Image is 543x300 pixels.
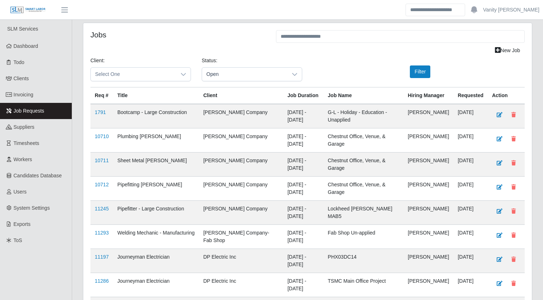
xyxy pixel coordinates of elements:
td: [DATE] - [DATE] [283,128,323,153]
td: Sheet Metal [PERSON_NAME] [113,153,199,177]
td: [DATE] - [DATE] [283,201,323,225]
td: [PERSON_NAME] [403,104,453,128]
th: Action [488,87,525,104]
td: Lockheed [PERSON_NAME] MAB5 [323,201,403,225]
td: Journeyman Electrician [113,249,199,273]
td: [DATE] - [DATE] [283,177,323,201]
td: [DATE] [453,104,488,128]
span: System Settings [14,205,50,211]
td: [PERSON_NAME] Company- Fab Shop [199,225,283,249]
td: [PERSON_NAME] Company [199,153,283,177]
a: 11293 [95,230,109,236]
td: [DATE] [453,201,488,225]
span: Job Requests [14,108,45,114]
td: [PERSON_NAME] Company [199,177,283,201]
td: [DATE] - [DATE] [283,104,323,128]
img: SLM Logo [10,6,46,14]
th: Title [113,87,199,104]
td: [PERSON_NAME] [403,201,453,225]
a: 11197 [95,254,109,260]
td: [DATE] [453,249,488,273]
th: Hiring Manager [403,87,453,104]
td: [PERSON_NAME] [403,153,453,177]
span: Select One [91,68,176,81]
span: Open [202,68,287,81]
td: Chestnut Office, Venue, & Garage [323,177,403,201]
label: Status: [202,57,217,64]
label: Client: [90,57,105,64]
td: [DATE] [453,153,488,177]
td: [PERSON_NAME] [403,177,453,201]
th: Req # [90,87,113,104]
span: Todo [14,59,24,65]
td: [DATE] [453,128,488,153]
td: Fab Shop Un-applied [323,225,403,249]
span: Invoicing [14,92,33,97]
td: Pipefitting [PERSON_NAME] [113,177,199,201]
span: Suppliers [14,124,34,130]
th: Job Name [323,87,403,104]
span: Timesheets [14,140,39,146]
button: Filter [410,65,430,78]
td: [DATE] [453,225,488,249]
span: SLM Services [7,26,38,32]
td: [DATE] - [DATE] [283,273,323,297]
td: Chestnut Office, Venue, & Garage [323,153,403,177]
td: Plumbing [PERSON_NAME] [113,128,199,153]
a: 10712 [95,182,109,187]
td: Chestnut Office, Venue, & Garage [323,128,403,153]
td: Welding Mechanic - Manufacturing [113,225,199,249]
a: 10710 [95,133,109,139]
span: Workers [14,156,32,162]
span: Users [14,189,27,195]
td: [DATE] - [DATE] [283,153,323,177]
td: [PERSON_NAME] [403,225,453,249]
td: [DATE] - [DATE] [283,225,323,249]
td: [PERSON_NAME] [403,249,453,273]
td: [DATE] [453,177,488,201]
td: DP Electric Inc [199,273,283,297]
td: TSMC Main Office Project [323,273,403,297]
th: Job Duration [283,87,323,104]
td: G-L - Holiday - Education - Unapplied [323,104,403,128]
a: 1791 [95,109,106,115]
td: Journeyman Electrician [113,273,199,297]
td: [PERSON_NAME] [403,273,453,297]
h4: Jobs [90,30,265,39]
td: [DATE] - [DATE] [283,249,323,273]
a: Vanity [PERSON_NAME] [483,6,539,14]
input: Search [406,4,465,16]
a: 11245 [95,206,109,212]
span: Candidates Database [14,173,62,178]
td: [PERSON_NAME] [403,128,453,153]
span: ToS [14,237,22,243]
td: [PERSON_NAME] Company [199,128,283,153]
td: [DATE] [453,273,488,297]
span: Exports [14,221,31,227]
td: PHX03DC14 [323,249,403,273]
a: 10711 [95,158,109,163]
span: Dashboard [14,43,38,49]
th: Requested [453,87,488,104]
a: 11286 [95,278,109,284]
span: Clients [14,76,29,81]
a: New Job [490,44,525,57]
td: DP Electric Inc [199,249,283,273]
th: Client [199,87,283,104]
td: Bootcamp - Large Construction [113,104,199,128]
td: Pipefitter - Large Construction [113,201,199,225]
td: [PERSON_NAME] Company [199,201,283,225]
td: [PERSON_NAME] Company [199,104,283,128]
